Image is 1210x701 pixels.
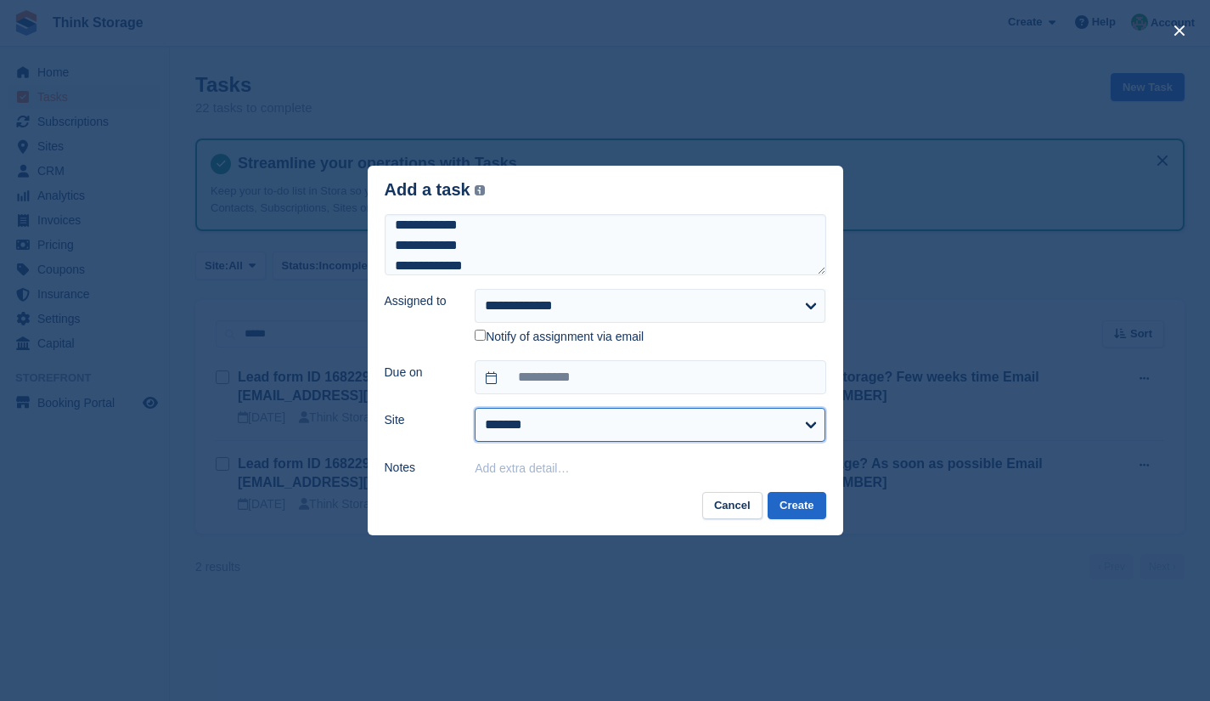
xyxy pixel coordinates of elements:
button: Create [768,492,825,520]
label: Notes [385,459,455,477]
label: Due on [385,364,455,382]
input: Notify of assignment via email [475,330,486,341]
button: Cancel [702,492,763,520]
img: icon-info-grey-7440780725fd019a000dd9b08b2336e03edf1995a4989e88bcd33f0948082b44.svg [475,185,485,195]
label: Site [385,411,455,429]
button: Add extra detail… [475,461,569,475]
label: Assigned to [385,292,455,310]
div: Add a task [385,180,486,200]
label: Notify of assignment via email [475,330,644,345]
button: close [1166,17,1193,44]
